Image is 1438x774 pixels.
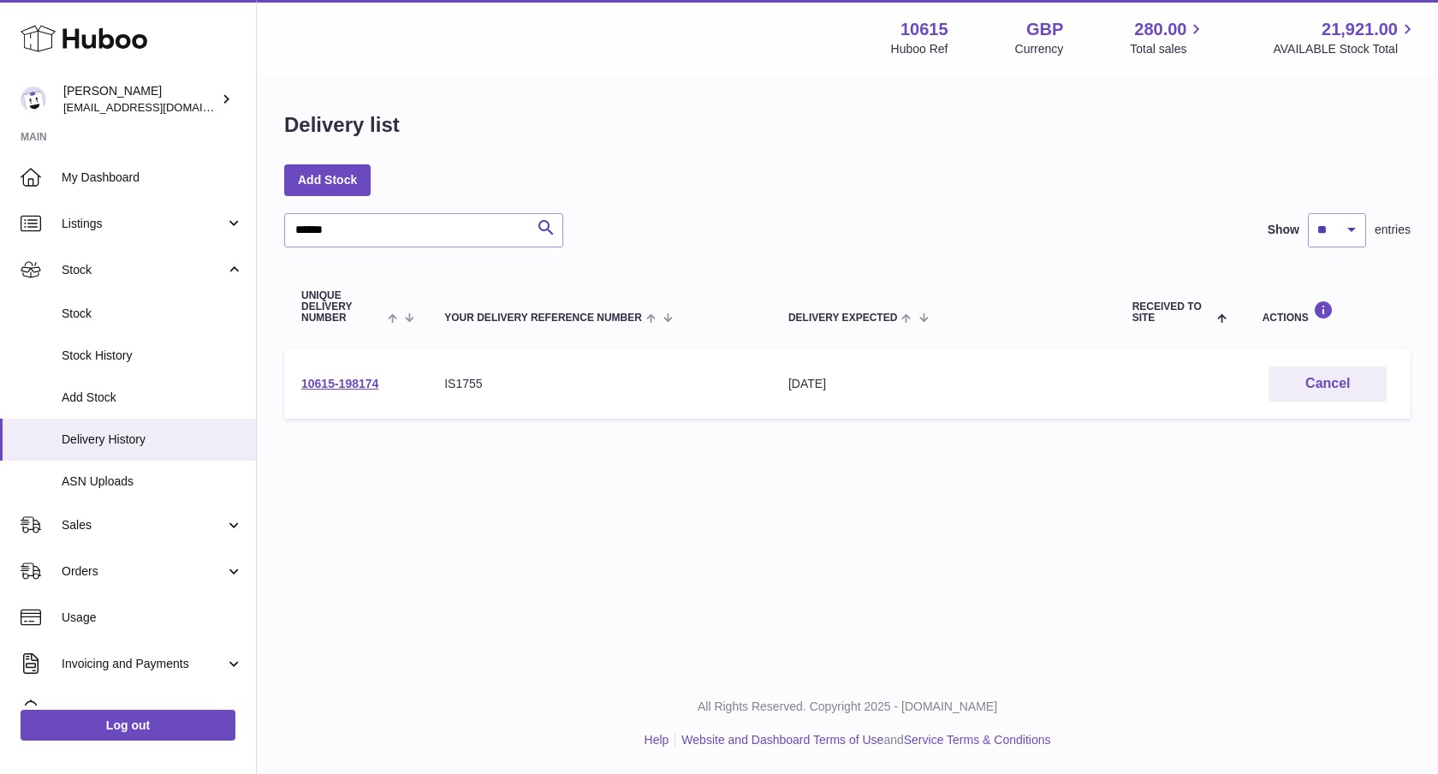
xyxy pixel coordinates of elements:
[62,306,243,322] span: Stock
[1015,41,1064,57] div: Currency
[63,83,217,116] div: [PERSON_NAME]
[63,100,252,114] span: [EMAIL_ADDRESS][DOMAIN_NAME]
[1269,366,1387,402] button: Cancel
[900,18,948,41] strong: 10615
[1026,18,1063,41] strong: GBP
[675,732,1050,748] li: and
[62,432,243,448] span: Delivery History
[21,86,46,112] img: fulfillment@fable.com
[62,348,243,364] span: Stock History
[1375,222,1411,238] span: entries
[62,473,243,490] span: ASN Uploads
[284,111,400,139] h1: Delivery list
[270,699,1424,715] p: All Rights Reserved. Copyright 2025 - [DOMAIN_NAME]
[891,41,948,57] div: Huboo Ref
[444,376,754,392] div: IS1755
[1134,18,1186,41] span: 280.00
[21,710,235,741] a: Log out
[904,733,1051,747] a: Service Terms & Conditions
[788,376,1098,392] div: [DATE]
[301,290,383,324] span: Unique Delivery Number
[62,517,225,533] span: Sales
[62,216,225,232] span: Listings
[62,170,243,186] span: My Dashboard
[1130,41,1206,57] span: Total sales
[62,656,225,672] span: Invoicing and Payments
[681,733,883,747] a: Website and Dashboard Terms of Use
[62,262,225,278] span: Stock
[1268,222,1299,238] label: Show
[1132,301,1214,324] span: Received to Site
[284,164,371,195] a: Add Stock
[1322,18,1398,41] span: 21,921.00
[444,313,642,324] span: Your Delivery Reference Number
[1273,18,1417,57] a: 21,921.00 AVAILABLE Stock Total
[1130,18,1206,57] a: 280.00 Total sales
[62,610,243,626] span: Usage
[645,733,669,747] a: Help
[62,702,243,718] span: Cases
[62,563,225,580] span: Orders
[788,313,897,324] span: Delivery Expected
[62,390,243,406] span: Add Stock
[301,377,378,390] a: 10615-198174
[1273,41,1417,57] span: AVAILABLE Stock Total
[1263,301,1393,324] div: Actions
